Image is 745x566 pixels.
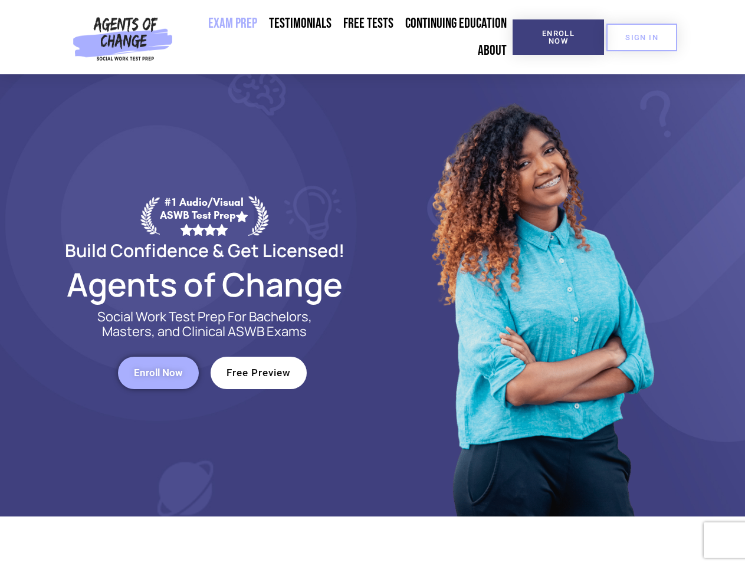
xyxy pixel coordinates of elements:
h2: Build Confidence & Get Licensed! [37,242,373,259]
span: Enroll Now [134,368,183,378]
a: Free Tests [337,10,399,37]
span: SIGN IN [625,34,658,41]
span: Enroll Now [531,29,585,45]
span: Free Preview [227,368,291,378]
h2: Agents of Change [37,271,373,298]
div: #1 Audio/Visual ASWB Test Prep [160,196,248,235]
p: Social Work Test Prep For Bachelors, Masters, and Clinical ASWB Exams [84,310,326,339]
a: Enroll Now [118,357,199,389]
nav: Menu [178,10,513,64]
a: About [472,37,513,64]
a: Enroll Now [513,19,604,55]
a: Testimonials [263,10,337,37]
a: Free Preview [211,357,307,389]
a: SIGN IN [606,24,677,51]
img: Website Image 1 (1) [423,74,659,516]
a: Continuing Education [399,10,513,37]
a: Exam Prep [202,10,263,37]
